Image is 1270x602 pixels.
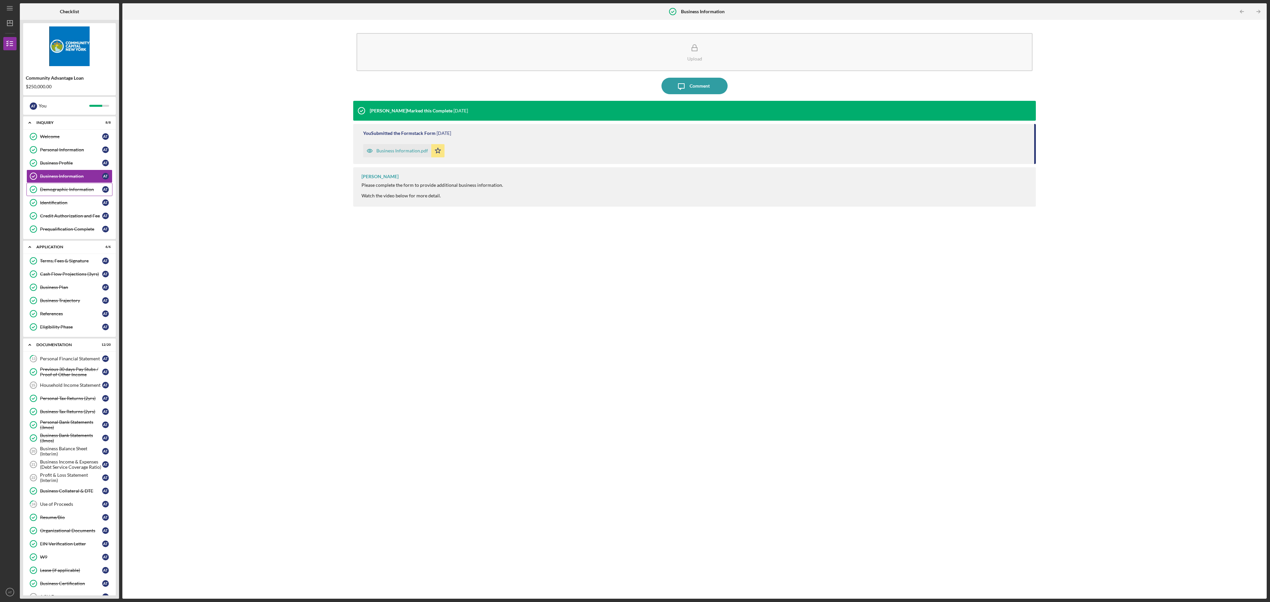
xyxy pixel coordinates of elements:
[26,445,112,458] a: 20Business Balance Sheet (Interim)AT
[36,343,94,347] div: Documentation
[40,271,102,277] div: Cash Flow Projections (3yrs)
[26,550,112,564] a: W9AT
[40,488,102,494] div: Business Collateral & DTE
[26,281,112,294] a: Business PlanAT
[102,271,109,277] div: A T
[102,541,109,547] div: A T
[357,33,1033,71] button: Upload
[40,515,102,520] div: Resume/Bio
[40,200,102,205] div: Identification
[26,267,112,281] a: Cash Flow Projections (3yrs)AT
[26,294,112,307] a: Business TrajectoryAT
[23,26,116,66] img: Product logo
[40,594,102,599] div: ACH Form
[363,144,444,157] button: Business Information.pdf
[26,170,112,183] a: Business InformationAT
[26,352,112,365] a: 13Personal Financial StatementAT
[36,121,94,125] div: Inquiry
[102,488,109,494] div: A T
[102,160,109,166] div: A T
[26,458,112,471] a: 21Business Income & Expenses (Debt Service Coverage Ratio)AT
[40,554,102,560] div: W9
[26,537,112,550] a: EIN Verification LetterAT
[102,284,109,291] div: A T
[102,146,109,153] div: A T
[40,134,102,139] div: Welcome
[102,382,109,388] div: A T
[661,78,728,94] button: Comment
[40,382,102,388] div: Household Income Statement
[26,379,112,392] a: 15Household Income StatementAT
[26,130,112,143] a: WelcomeAT
[99,343,111,347] div: 12 / 20
[26,320,112,334] a: Eligibility PhaseAT
[40,581,102,586] div: Business Certification
[26,392,112,405] a: Personal Tax Returns (2yrs)AT
[26,75,113,81] div: Community Advantage Loan
[102,133,109,140] div: A T
[31,383,35,387] tspan: 15
[40,311,102,316] div: References
[102,213,109,219] div: A T
[102,501,109,507] div: A T
[102,186,109,193] div: A T
[102,324,109,330] div: A T
[36,245,94,249] div: Application
[40,409,102,414] div: Business Tax Returns (2yrs)
[687,56,702,61] div: Upload
[102,448,109,455] div: A T
[26,222,112,236] a: Prequalification CompleteAT
[363,131,436,136] div: You Submitted the Formstack Form
[26,498,112,511] a: 24Use of ProceedsAT
[102,355,109,362] div: A T
[40,147,102,152] div: Personal Information
[102,199,109,206] div: A T
[102,226,109,232] div: A T
[39,100,89,111] div: You
[40,459,102,470] div: Business Income & Expenses (Debt Service Coverage Ratio)
[102,310,109,317] div: A T
[453,108,468,113] time: 2025-08-20 15:40
[99,245,111,249] div: 6 / 6
[40,298,102,303] div: Business Trajectory
[40,367,102,377] div: Previous 30 days Pay Stubs / Proof of Other Income
[26,307,112,320] a: ReferencesAT
[26,183,112,196] a: Demographic InformationAT
[102,258,109,264] div: A T
[26,484,112,498] a: Business Collateral & DTEAT
[102,593,109,600] div: A T
[40,433,102,443] div: Business Bank Statements (3mos)
[30,102,37,110] div: A T
[40,285,102,290] div: Business Plan
[361,174,399,179] div: [PERSON_NAME]
[31,462,35,466] tspan: 21
[26,418,112,431] a: Personal Bank Statements (3mos)AT
[26,209,112,222] a: Credit Authorization and FeeAT
[102,567,109,574] div: A T
[102,408,109,415] div: A T
[102,395,109,402] div: A T
[3,585,17,599] button: AT
[102,297,109,304] div: A T
[26,511,112,524] a: Resume/BioAT
[40,446,102,457] div: Business Balance Sheet (Interim)
[40,258,102,263] div: Terms, Fees & Signature
[102,474,109,481] div: A T
[8,590,12,594] text: AT
[40,174,102,179] div: Business Information
[26,524,112,537] a: Organizational DocumentsAT
[26,577,112,590] a: Business CertificationAT
[40,502,102,507] div: Use of Proceeds
[40,528,102,533] div: Organizational Documents
[31,357,35,361] tspan: 13
[376,148,428,153] div: Business Information.pdf
[40,396,102,401] div: Personal Tax Returns (2yrs)
[26,254,112,267] a: Terms, Fees & SignatureAT
[40,472,102,483] div: Profit & Loss Statement (Interim)
[26,365,112,379] a: Previous 30 days Pay Stubs / Proof of Other IncomeAT
[99,121,111,125] div: 8 / 8
[26,196,112,209] a: IdentificationAT
[102,369,109,375] div: A T
[102,580,109,587] div: A T
[40,324,102,330] div: Eligibility Phase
